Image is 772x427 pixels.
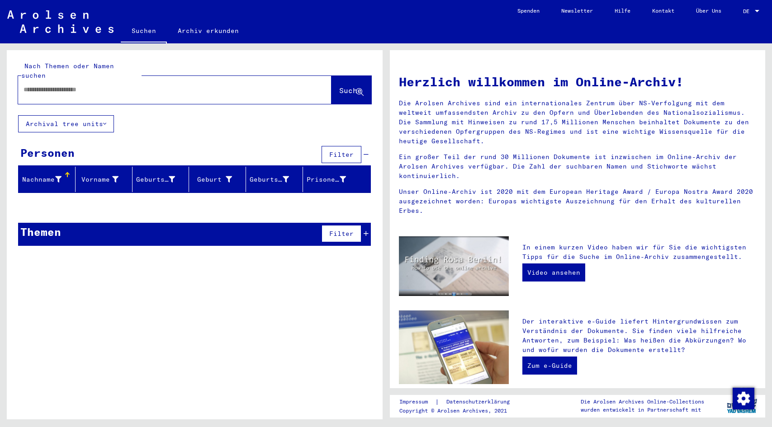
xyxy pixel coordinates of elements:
[725,394,759,417] img: yv_logo.png
[733,388,754,409] img: Zustimmung ändern
[322,146,361,163] button: Filter
[167,20,250,42] a: Archiv erkunden
[19,167,76,192] mat-header-cell: Nachname
[7,10,114,33] img: Arolsen_neg.svg
[399,397,435,407] a: Impressum
[250,172,303,187] div: Geburtsdatum
[399,407,521,415] p: Copyright © Arolsen Archives, 2021
[246,167,303,192] mat-header-cell: Geburtsdatum
[522,243,756,262] p: In einem kurzen Video haben wir für Sie die wichtigsten Tipps für die Suche im Online-Archiv zusa...
[329,230,354,238] span: Filter
[399,152,757,181] p: Ein großer Teil der rund 30 Millionen Dokumente ist inzwischen im Online-Archiv der Arolsen Archi...
[250,175,289,184] div: Geburtsdatum
[303,167,370,192] mat-header-cell: Prisoner #
[136,172,189,187] div: Geburtsname
[20,224,61,240] div: Themen
[439,397,521,407] a: Datenschutzerklärung
[399,72,757,91] h1: Herzlich willkommen im Online-Archiv!
[76,167,133,192] mat-header-cell: Vorname
[522,357,577,375] a: Zum e-Guide
[22,175,62,184] div: Nachname
[79,172,132,187] div: Vorname
[136,175,175,184] div: Geburtsname
[20,145,75,161] div: Personen
[193,175,232,184] div: Geburt‏
[743,8,753,14] span: DE
[332,76,371,104] button: Suche
[18,115,114,132] button: Archival tree units
[399,236,509,296] img: video.jpg
[21,62,114,80] mat-label: Nach Themen oder Namen suchen
[307,172,360,187] div: Prisoner #
[307,175,346,184] div: Prisoner #
[399,397,521,407] div: |
[322,225,361,242] button: Filter
[121,20,167,43] a: Suchen
[339,86,362,95] span: Suche
[189,167,246,192] mat-header-cell: Geburt‏
[399,187,757,216] p: Unser Online-Archiv ist 2020 mit dem European Heritage Award / Europa Nostra Award 2020 ausgezeic...
[329,150,354,159] span: Filter
[193,172,246,187] div: Geburt‏
[581,398,704,406] p: Die Arolsen Archives Online-Collections
[79,175,118,184] div: Vorname
[581,406,704,414] p: wurden entwickelt in Partnerschaft mit
[133,167,189,192] mat-header-cell: Geburtsname
[399,310,509,384] img: eguide.jpg
[522,263,585,282] a: Video ansehen
[22,172,75,187] div: Nachname
[522,317,756,355] p: Der interaktive e-Guide liefert Hintergrundwissen zum Verständnis der Dokumente. Sie finden viele...
[399,99,757,146] p: Die Arolsen Archives sind ein internationales Zentrum über NS-Verfolgung mit dem weltweit umfasse...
